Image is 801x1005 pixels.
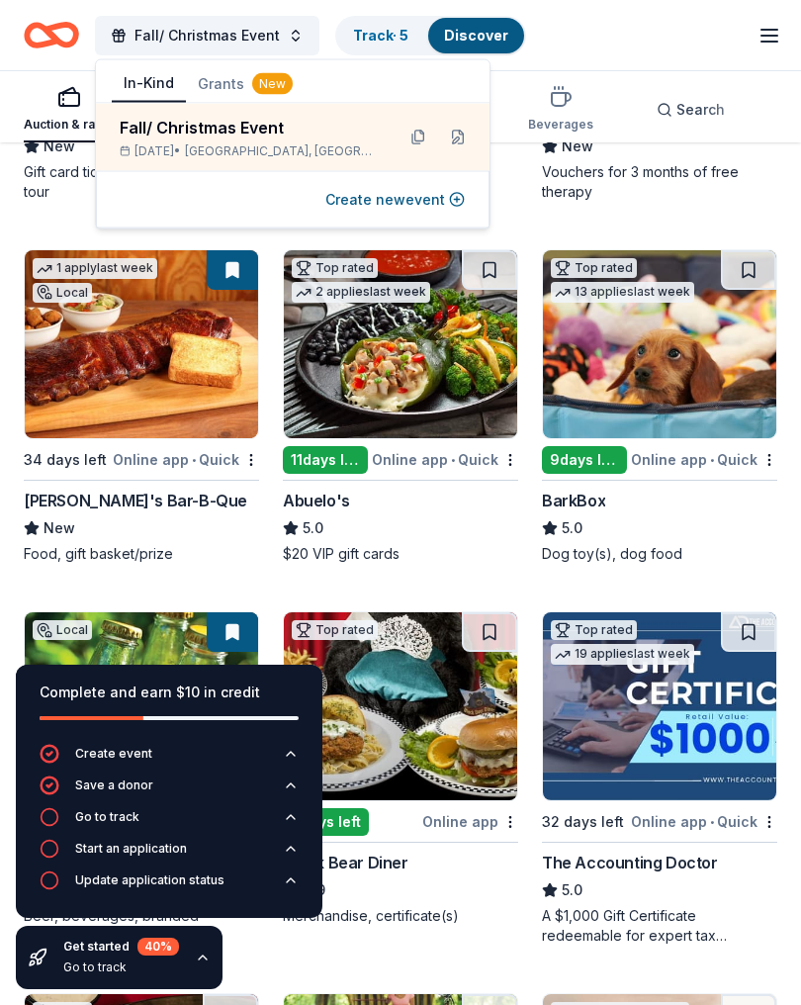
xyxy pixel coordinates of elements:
[710,452,714,468] span: •
[75,777,153,793] div: Save a donor
[24,117,114,133] div: Auction & raffle
[710,814,714,830] span: •
[134,24,280,47] span: Fall/ Christmas Event
[353,27,408,44] a: Track· 5
[40,681,299,704] div: Complete and earn $10 in credit
[40,870,299,902] button: Update application status
[562,878,582,902] span: 5.0
[542,249,777,564] a: Image for BarkBoxTop rated13 applieslast week9days leftOnline app•QuickBarkBox5.0Dog toy(s), dog ...
[562,516,582,540] span: 5.0
[292,258,378,278] div: Top rated
[543,250,776,438] img: Image for BarkBox
[551,644,694,665] div: 19 applies last week
[24,77,114,142] button: Auction & raffle
[631,809,777,834] div: Online app Quick
[63,959,179,975] div: Go to track
[40,839,299,870] button: Start an application
[75,746,152,762] div: Create event
[44,516,75,540] span: New
[292,620,378,640] div: Top rated
[284,250,517,438] img: Image for Abuelo's
[24,162,259,202] div: Gift card tickets to a 3-hour zipline tour
[33,258,157,279] div: 1 apply last week
[185,143,379,159] span: [GEOGRAPHIC_DATA], [GEOGRAPHIC_DATA]
[252,73,293,95] div: New
[33,283,92,303] div: Local
[631,447,777,472] div: Online app Quick
[542,489,605,512] div: BarkBox
[542,544,777,564] div: Dog toy(s), dog food
[335,16,526,55] button: Track· 5Discover
[543,612,776,800] img: Image for The Accounting Doctor
[283,611,518,926] a: Image for Black Bear DinerTop rated9days leftOnline appBlack Bear Diner4.9Merchandise, certificat...
[283,446,368,474] div: 11 days left
[562,135,593,158] span: New
[542,446,627,474] div: 9 days left
[372,447,518,472] div: Online app Quick
[542,851,718,874] div: The Accounting Doctor
[75,872,224,888] div: Update application status
[24,489,247,512] div: [PERSON_NAME]'s Bar-B-Que
[283,544,518,564] div: $20 VIP gift cards
[542,810,624,834] div: 32 days left
[24,611,259,946] a: Image for Andrews DistributingLocal9days leftOnline app[PERSON_NAME] DistributingNewBeer, beverag...
[113,447,259,472] div: Online app Quick
[120,116,379,139] div: Fall/ Christmas Event
[33,620,92,640] div: Local
[192,452,196,468] span: •
[25,612,258,800] img: Image for Andrews Distributing
[303,516,323,540] span: 5.0
[63,938,179,956] div: Get started
[542,611,777,946] a: Image for The Accounting DoctorTop rated19 applieslast week32 days leftOnline app•QuickThe Accoun...
[528,117,593,133] div: Beverages
[283,851,408,874] div: Black Bear Diner
[292,282,430,303] div: 2 applies last week
[284,612,517,800] img: Image for Black Bear Diner
[325,188,465,212] button: Create newevent
[422,809,518,834] div: Online app
[24,544,259,564] div: Food, gift basket/prize
[542,162,777,202] div: Vouchers for 3 months of free therapy
[451,452,455,468] span: •
[40,744,299,776] button: Create event
[283,249,518,564] a: Image for Abuelo's Top rated2 applieslast week11days leftOnline app•QuickAbuelo's5.0$20 VIP gift ...
[283,906,518,926] div: Merchandise, certificate(s)
[551,620,637,640] div: Top rated
[137,938,179,956] div: 40 %
[40,776,299,807] button: Save a donor
[95,16,319,55] button: Fall/ Christmas Event
[75,809,139,825] div: Go to track
[44,135,75,158] span: New
[75,841,187,857] div: Start an application
[283,489,350,512] div: Abuelo's
[24,249,259,564] a: Image for Soulman's Bar-B-Que1 applylast weekLocal34 days leftOnline app•Quick[PERSON_NAME]'s Bar...
[676,98,725,122] span: Search
[40,807,299,839] button: Go to track
[542,906,777,946] div: A $1,000 Gift Certificate redeemable for expert tax preparation or tax resolution services—recipi...
[24,12,79,58] a: Home
[112,65,186,103] button: In-Kind
[444,27,508,44] a: Discover
[551,258,637,278] div: Top rated
[641,90,741,130] button: Search
[24,448,107,472] div: 34 days left
[120,143,379,159] div: [DATE] •
[551,282,694,303] div: 13 applies last week
[186,66,305,102] button: Grants
[528,77,593,142] button: Beverages
[25,250,258,438] img: Image for Soulman's Bar-B-Que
